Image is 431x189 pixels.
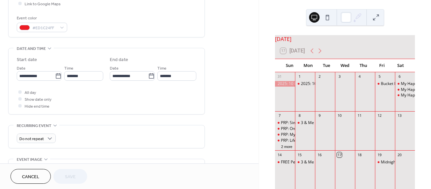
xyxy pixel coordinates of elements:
[275,120,295,126] div: PRP: Simply Summer
[373,59,391,72] div: Fri
[17,156,42,163] span: Event image
[275,159,295,165] div: FREE Perfect Pages RE-Imagined Class
[395,93,415,98] div: My Happy Saturday-Friends & Family Edition
[354,59,373,72] div: Thu
[377,113,382,118] div: 12
[391,59,410,72] div: Sat
[317,152,322,157] div: 16
[110,65,119,72] span: Date
[295,81,315,87] div: 2025: 10 Minute Challenge-August
[279,143,295,149] button: 2 more
[375,81,395,87] div: Bucket List Trip Class
[337,113,342,118] div: 10
[17,15,66,22] div: Event color
[375,159,395,165] div: Midnight Madness
[301,159,334,165] div: 3 & Me Class Club
[381,81,420,87] div: Bucket List Trip Class
[275,126,295,132] div: PRP: On the Road
[297,152,302,157] div: 15
[277,113,282,118] div: 7
[277,152,282,157] div: 14
[275,35,415,43] div: [DATE]
[275,132,295,137] div: PRP: My Fabulous Friends
[281,159,351,165] div: FREE Perfect Pages RE-Imagined Class
[17,45,46,52] span: Date and time
[157,65,167,72] span: Time
[280,59,299,72] div: Sun
[25,1,61,8] span: Link to Google Maps
[395,87,415,93] div: My Happy Saturday-Magical Edition
[64,65,73,72] span: Time
[317,74,322,79] div: 2
[22,174,39,180] span: Cancel
[357,152,362,157] div: 18
[17,56,37,63] div: Start date
[275,81,295,87] div: 2025: 10 Minute Challenge-August
[17,122,51,129] span: Recurring event
[277,74,282,79] div: 31
[32,25,57,31] span: #ED1C24FF
[337,152,342,157] div: 17
[301,120,334,126] div: 3 & Me Class Club
[377,74,382,79] div: 5
[297,74,302,79] div: 1
[281,138,316,143] div: PRP: Life Unfiltered
[275,138,295,143] div: PRP: Life Unfiltered
[336,59,354,72] div: Wed
[395,81,415,87] div: My Happy Saturday-Summer Edition
[397,152,402,157] div: 20
[25,103,49,110] span: Hide end time
[17,65,26,72] span: Date
[10,169,51,184] button: Cancel
[281,126,312,132] div: PRP: On the Road
[19,135,44,143] span: Do not repeat
[357,74,362,79] div: 4
[337,74,342,79] div: 3
[317,59,336,72] div: Tue
[381,159,415,165] div: Midnight Madness
[317,113,322,118] div: 9
[297,113,302,118] div: 8
[397,74,402,79] div: 6
[281,120,319,126] div: PRP: Simply Summer
[301,81,364,87] div: 2025: 10 Minute Challenge-August
[295,159,315,165] div: 3 & Me Class Club
[25,96,51,103] span: Show date only
[110,56,128,63] div: End date
[377,152,382,157] div: 19
[295,120,315,126] div: 3 & Me Class Club
[357,113,362,118] div: 11
[299,59,317,72] div: Mon
[281,132,327,137] div: PRP: My Fabulous Friends
[25,89,36,96] span: All day
[397,113,402,118] div: 13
